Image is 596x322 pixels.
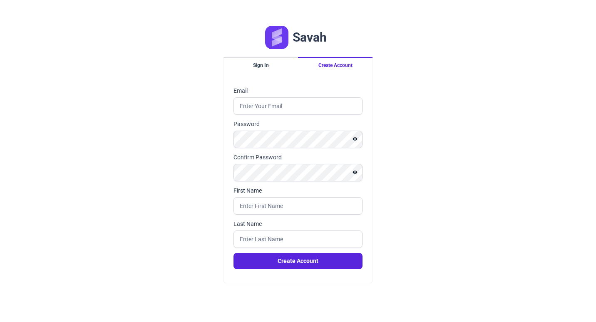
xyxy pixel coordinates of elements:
[348,134,363,144] button: Show password
[233,153,363,161] label: Confirm Password
[223,57,298,73] button: Sign In
[233,253,363,269] button: Create Account
[265,26,288,49] img: Logo
[348,167,363,177] button: Show password
[298,57,372,73] button: Create Account
[233,197,363,215] input: Enter First Name
[233,120,363,128] label: Password
[233,87,363,95] label: Email
[293,30,327,45] h1: Savah
[233,186,363,195] label: First Name
[233,97,363,115] input: Enter Your Email
[233,220,363,228] label: Last Name
[233,230,363,248] input: Enter Last Name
